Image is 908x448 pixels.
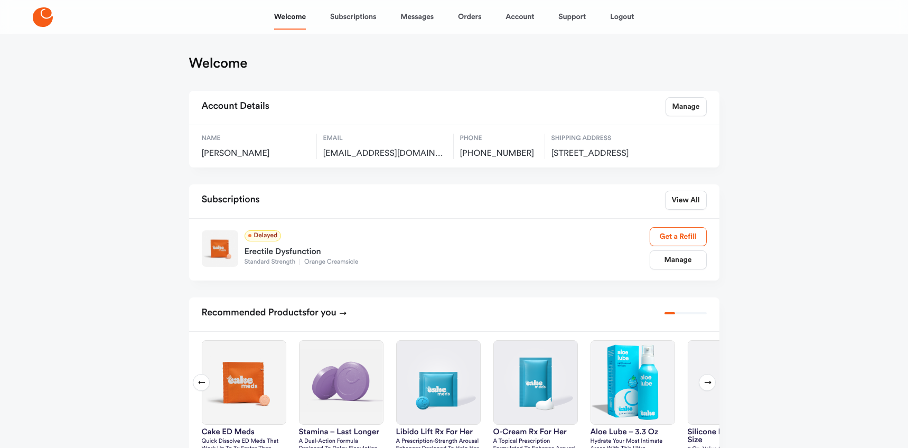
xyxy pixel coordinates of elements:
[274,4,306,30] a: Welcome
[458,4,481,30] a: Orders
[666,97,707,116] a: Manage
[665,191,707,210] a: View All
[610,4,634,30] a: Logout
[591,341,675,424] img: Aloe Lube – 3.3 oz
[494,341,577,424] img: O-Cream Rx for Her
[330,4,376,30] a: Subscriptions
[202,134,310,143] span: Name
[688,341,772,424] img: silicone lube – value size
[396,428,481,436] h3: Libido Lift Rx For Her
[299,341,383,424] img: Stamina – Last Longer
[323,148,447,159] span: johnsbodak@hotmail.com
[460,148,538,159] span: [PHONE_NUMBER]
[202,428,286,436] h3: Cake ED Meds
[688,428,772,444] h3: silicone lube – value size
[551,148,665,159] span: 140 Ford Rd, Woodbridge, US, 06525
[551,134,665,143] span: Shipping Address
[306,308,336,318] span: for you
[493,428,578,436] h3: O-Cream Rx for Her
[245,241,650,267] a: Erectile DysfunctionStandard StrengthOrange Creamsicle
[202,230,238,267] img: Standard Strength
[189,55,248,72] h1: Welcome
[299,259,362,265] span: Orange Creamsicle
[299,428,383,436] h3: Stamina – Last Longer
[202,304,347,323] h2: Recommended Products
[460,134,538,143] span: Phone
[400,4,434,30] a: Messages
[558,4,586,30] a: Support
[650,227,707,246] a: Get a Refill
[245,241,650,258] div: Erectile Dysfunction
[202,148,310,159] span: [PERSON_NAME]
[245,259,300,265] span: Standard Strength
[245,230,282,241] span: Delayed
[506,4,534,30] a: Account
[591,428,675,436] h3: Aloe Lube – 3.3 oz
[397,341,480,424] img: Libido Lift Rx For Her
[650,250,707,269] a: Manage
[323,134,447,143] span: Email
[202,191,260,210] h2: Subscriptions
[202,97,269,116] h2: Account Details
[202,341,286,424] img: Cake ED Meds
